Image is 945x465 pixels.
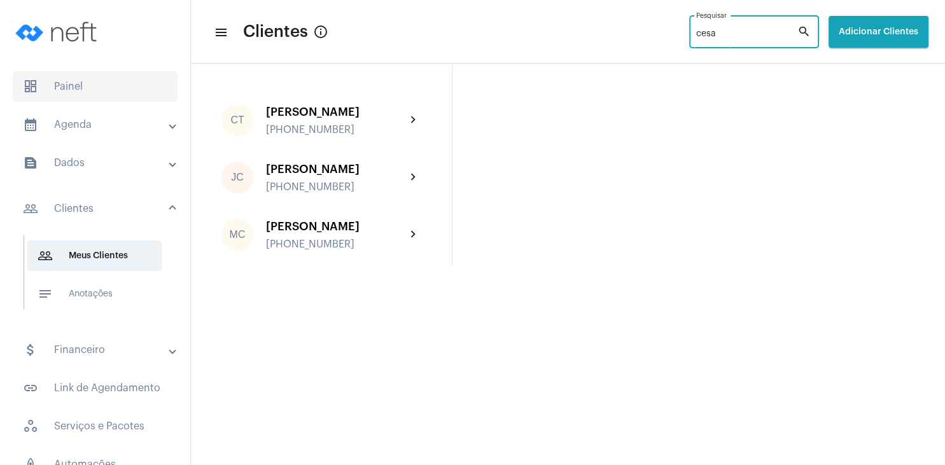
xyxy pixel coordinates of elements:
span: Clientes [243,22,308,42]
mat-expansion-panel-header: sidenav iconAgenda [8,109,190,140]
mat-icon: sidenav icon [38,248,53,263]
div: [PHONE_NUMBER] [266,239,406,250]
mat-icon: sidenav icon [23,201,38,216]
div: [PERSON_NAME] [266,220,406,233]
span: sidenav icon [23,419,38,434]
span: Adicionar Clientes [839,27,918,36]
span: Meus Clientes [27,240,162,271]
mat-panel-title: Agenda [23,117,170,132]
span: Anotações [27,279,162,309]
div: [PERSON_NAME] [266,106,406,118]
button: Adicionar Clientes [829,16,928,48]
div: JC [221,162,253,193]
img: logo-neft-novo-2.png [10,6,106,57]
mat-icon: sidenav icon [38,286,53,302]
mat-icon: chevron_right [406,170,421,185]
mat-panel-title: Financeiro [23,342,170,357]
mat-expansion-panel-header: sidenav iconFinanceiro [8,335,190,365]
mat-icon: sidenav icon [23,380,38,396]
mat-icon: sidenav icon [23,117,38,132]
div: [PERSON_NAME] [266,163,406,176]
mat-icon: sidenav icon [23,342,38,357]
div: sidenav iconClientes [8,229,190,327]
mat-panel-title: Clientes [23,201,170,216]
button: Button that displays a tooltip when focused or hovered over [308,19,333,45]
div: CT [221,104,253,136]
input: Pesquisar [696,29,797,39]
mat-panel-title: Dados [23,155,170,170]
mat-icon: Button that displays a tooltip when focused or hovered over [313,24,328,39]
mat-expansion-panel-header: sidenav iconClientes [8,188,190,229]
mat-icon: chevron_right [406,113,421,128]
div: [PHONE_NUMBER] [266,181,406,193]
span: Link de Agendamento [13,373,178,403]
mat-icon: search [797,24,813,39]
div: [PHONE_NUMBER] [266,124,406,135]
span: Painel [13,71,178,102]
mat-icon: sidenav icon [23,155,38,170]
div: MC [221,219,253,251]
mat-icon: sidenav icon [214,25,227,40]
mat-expansion-panel-header: sidenav iconDados [8,148,190,178]
mat-icon: chevron_right [406,227,421,242]
span: sidenav icon [23,79,38,94]
span: Serviços e Pacotes [13,411,178,441]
